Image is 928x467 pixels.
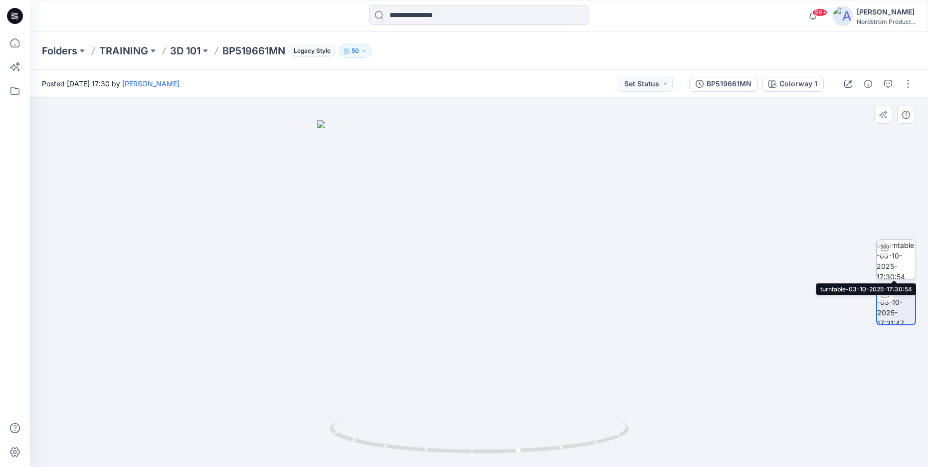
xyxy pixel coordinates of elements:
img: avatar [833,6,853,26]
p: BP519661MN [222,44,285,58]
img: turntable-03-10-2025-17:30:54 [877,240,916,279]
div: Colorway 1 [779,78,817,89]
a: TRAINING [99,44,148,58]
img: turntable-03-10-2025-17:31:47 [877,286,915,324]
div: BP519661MN [707,78,751,89]
div: [PERSON_NAME] [857,6,916,18]
button: Legacy Style [285,44,335,58]
a: [PERSON_NAME] [122,79,180,88]
span: 99+ [812,8,827,16]
button: Details [860,76,876,92]
p: 50 [352,45,359,56]
a: Folders [42,44,77,58]
span: Legacy Style [289,45,335,57]
a: 3D 101 [170,44,200,58]
button: Colorway 1 [762,76,824,92]
span: Posted [DATE] 17:30 by [42,78,180,89]
button: 50 [339,44,371,58]
button: BP519661MN [689,76,758,92]
div: Nordstrom Product... [857,18,916,25]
